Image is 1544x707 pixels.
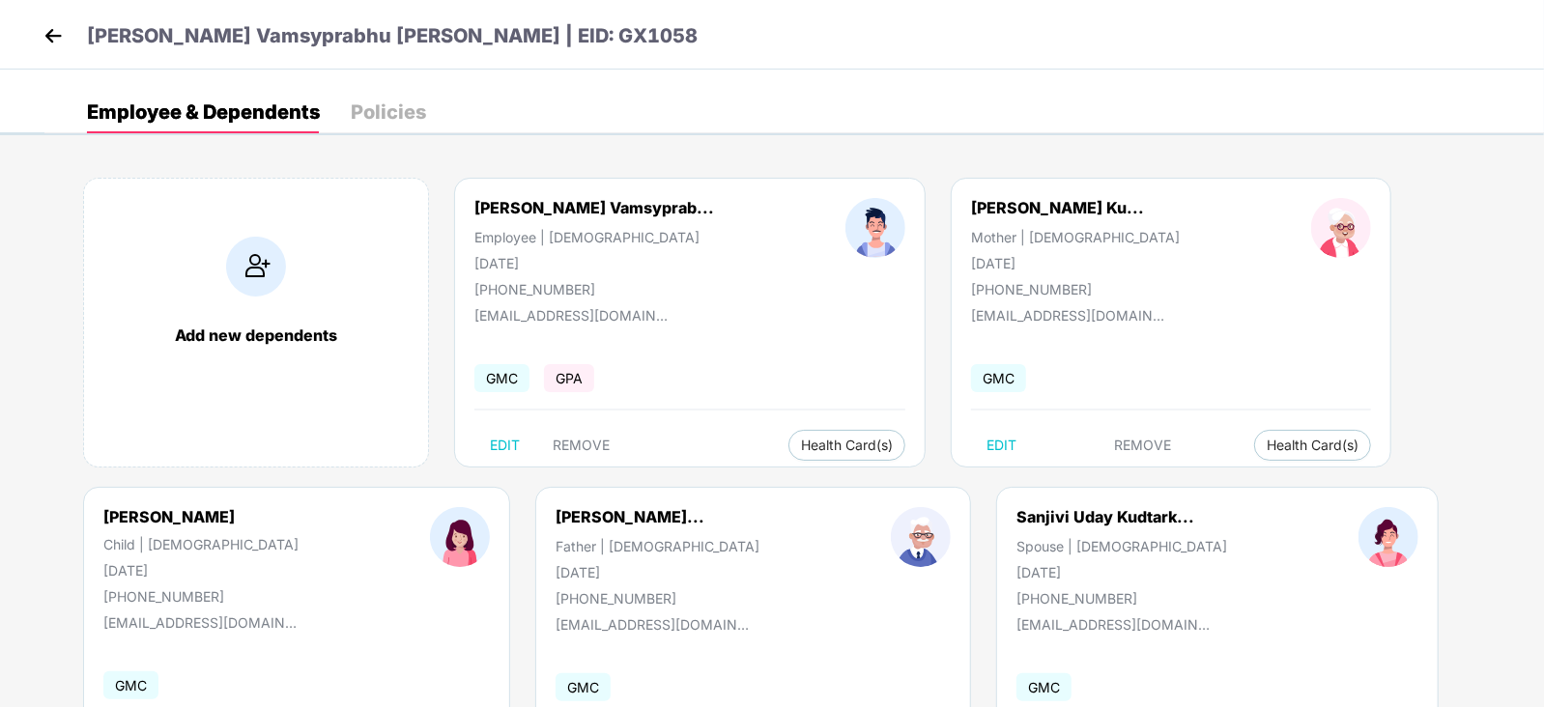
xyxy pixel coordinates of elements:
[39,21,68,50] img: back
[103,562,299,579] div: [DATE]
[891,507,951,567] img: profileImage
[430,507,490,567] img: profileImage
[1016,590,1227,607] div: [PHONE_NUMBER]
[971,229,1180,245] div: Mother | [DEMOGRAPHIC_DATA]
[971,430,1032,461] button: EDIT
[226,237,286,297] img: addIcon
[845,198,905,258] img: profileImage
[1016,507,1194,526] div: Sanjivi Uday Kudtark...
[1267,440,1358,450] span: Health Card(s)
[971,198,1144,217] div: [PERSON_NAME] Ku...
[103,536,299,552] div: Child | [DEMOGRAPHIC_DATA]
[1016,564,1227,580] div: [DATE]
[474,255,714,271] div: [DATE]
[556,564,759,580] div: [DATE]
[556,673,611,701] span: GMC
[1016,673,1072,701] span: GMC
[1358,507,1418,567] img: profileImage
[87,21,698,51] p: [PERSON_NAME] Vamsyprabhu [PERSON_NAME] | EID: GX1058
[103,614,297,631] div: [EMAIL_ADDRESS][DOMAIN_NAME]
[553,438,610,453] span: REMOVE
[971,255,1180,271] div: [DATE]
[801,440,893,450] span: Health Card(s)
[544,364,594,392] span: GPA
[1100,430,1187,461] button: REMOVE
[556,507,704,526] div: [PERSON_NAME]...
[556,616,749,633] div: [EMAIL_ADDRESS][DOMAIN_NAME]
[788,430,905,461] button: Health Card(s)
[103,588,299,605] div: [PHONE_NUMBER]
[490,438,520,453] span: EDIT
[474,307,668,324] div: [EMAIL_ADDRESS][DOMAIN_NAME]
[87,102,320,122] div: Employee & Dependents
[971,364,1026,392] span: GMC
[556,538,759,554] div: Father | [DEMOGRAPHIC_DATA]
[474,229,714,245] div: Employee | [DEMOGRAPHIC_DATA]
[556,590,759,607] div: [PHONE_NUMBER]
[474,430,535,461] button: EDIT
[103,325,409,345] div: Add new dependents
[537,430,625,461] button: REMOVE
[351,102,426,122] div: Policies
[986,438,1016,453] span: EDIT
[971,307,1164,324] div: [EMAIL_ADDRESS][DOMAIN_NAME]
[1016,616,1210,633] div: [EMAIL_ADDRESS][DOMAIN_NAME]
[474,364,529,392] span: GMC
[1016,538,1227,554] div: Spouse | [DEMOGRAPHIC_DATA]
[103,671,158,699] span: GMC
[1115,438,1172,453] span: REMOVE
[1254,430,1371,461] button: Health Card(s)
[1311,198,1371,258] img: profileImage
[103,507,299,526] div: [PERSON_NAME]
[474,281,714,297] div: [PHONE_NUMBER]
[474,198,714,217] div: [PERSON_NAME] Vamsyprab...
[971,281,1180,297] div: [PHONE_NUMBER]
